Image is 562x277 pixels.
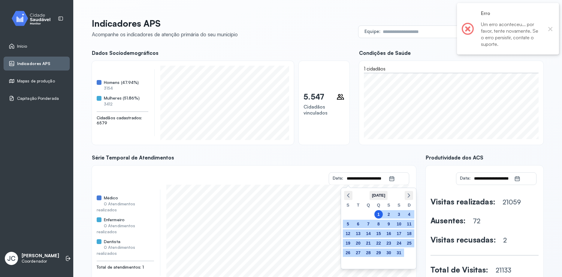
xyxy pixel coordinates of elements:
[405,239,413,247] div: domingo, 25 de mai. de 2025
[373,202,384,210] div: Q
[22,259,59,264] p: Coordenador
[92,31,238,37] div: Acompanhe os indicadores de atenção primária do seu município
[385,239,393,247] div: sexta-feira, 23 de mai. de 2025
[9,61,65,67] a: Indicadores APS
[92,50,349,56] span: Dados Sociodemográficos
[481,10,542,16] h2: Erro
[9,43,65,49] a: Início
[460,175,470,180] span: Data:
[304,92,324,101] p: 5.547
[364,229,373,238] div: quarta-feira, 14 de mai. de 2025
[354,249,362,257] div: terça-feira, 27 de mai. de 2025
[17,79,55,84] span: Mapas de produção
[481,21,542,47] div: Um erro aconteceu... por favor, tente novamente. Se o erro persistir, contate o suporte.
[385,210,393,219] div: sexta-feira, 2 de mai. de 2025
[97,265,154,270] span: Total de atendimentos: 1
[374,229,383,238] div: quinta-feira, 15 de mai. de 2025
[385,220,393,228] div: sexta-feira, 9 de mai. de 2025
[354,220,362,228] div: terça-feira, 6 de mai. de 2025
[7,255,16,262] span: JC
[431,197,495,206] span: Visitas realizadas:
[97,201,135,212] span: 0 Atendimentos realizados
[92,18,238,29] p: Indicadores APS
[364,239,373,247] div: quarta-feira, 21 de mai. de 2025
[104,217,125,222] span: Enfermeiro
[364,249,373,257] div: quarta-feira, 28 de mai. de 2025
[363,202,373,210] div: Q
[473,217,480,225] span: 72
[385,229,393,238] div: sexta-feira, 16 de mai. de 2025
[9,78,65,84] a: Mapas de produção
[97,115,148,126] span: Cidadãos cadastrados: 6579
[359,50,543,56] span: Condições de Saúde
[364,220,373,228] div: quarta-feira, 7 de mai. de 2025
[344,220,352,228] div: segunda-feira, 5 de mai. de 2025
[353,202,363,210] div: T
[304,104,328,116] span: Cidadãos vinculados
[404,202,414,210] div: D
[17,96,59,101] span: Capitação Ponderada
[104,101,113,106] span: 3412
[343,202,353,210] div: S
[395,229,403,238] div: sábado, 17 de mai. de 2025
[374,239,383,247] div: quinta-feira, 22 de mai. de 2025
[394,202,404,210] div: S
[104,239,120,244] span: Dentista
[354,229,362,238] div: terça-feira, 13 de mai. de 2025
[546,25,554,33] button: Close this dialog
[496,266,511,274] span: 21133
[97,245,135,256] span: 0 Atendimentos realizados
[372,191,385,200] span: [DATE]
[395,249,403,257] div: sábado, 31 de mai. de 2025
[333,175,343,180] span: Data:
[431,216,466,225] span: Ausentes:
[405,210,413,219] div: domingo, 4 de mai. de 2025
[431,265,488,274] span: Total de Visitas:
[503,236,507,244] span: 2
[354,239,362,247] div: terça-feira, 20 de mai. de 2025
[364,66,385,72] span: 1 cidadãos
[344,229,352,238] div: segunda-feira, 12 de mai. de 2025
[104,96,140,101] span: Mulheres (51.86%)
[104,85,113,91] span: 3154
[104,195,118,201] span: Médico
[344,239,352,247] div: segunda-feira, 19 de mai. de 2025
[374,249,383,257] div: quinta-feira, 29 de mai. de 2025
[344,249,352,257] div: segunda-feira, 26 de mai. de 2025
[97,223,135,234] span: 0 Atendimentos realizados
[17,44,27,49] span: Início
[22,253,59,259] p: [PERSON_NAME]
[385,249,393,257] div: sexta-feira, 30 de mai. de 2025
[374,220,383,228] div: quinta-feira, 8 de mai. de 2025
[92,154,416,161] span: Série Temporal de Atendimentos
[374,210,383,219] div: quinta-feira, 1 de mai. de 2025
[426,154,543,161] span: Produtividade dos ACS
[6,10,60,27] img: monitor.svg
[395,239,403,247] div: sábado, 24 de mai. de 2025
[104,80,139,85] span: Homens (47.94%)
[405,220,413,228] div: domingo, 11 de mai. de 2025
[364,28,379,34] span: Equipe
[17,61,50,66] span: Indicadores APS
[431,235,496,244] span: Visitas recusadas:
[503,198,521,206] span: 21059
[395,220,403,228] div: sábado, 10 de mai. de 2025
[370,191,388,200] button: [DATE]
[9,95,65,101] a: Capitação Ponderada
[395,210,403,219] div: sábado, 3 de mai. de 2025
[384,202,394,210] div: S
[405,229,413,238] div: domingo, 18 de mai. de 2025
